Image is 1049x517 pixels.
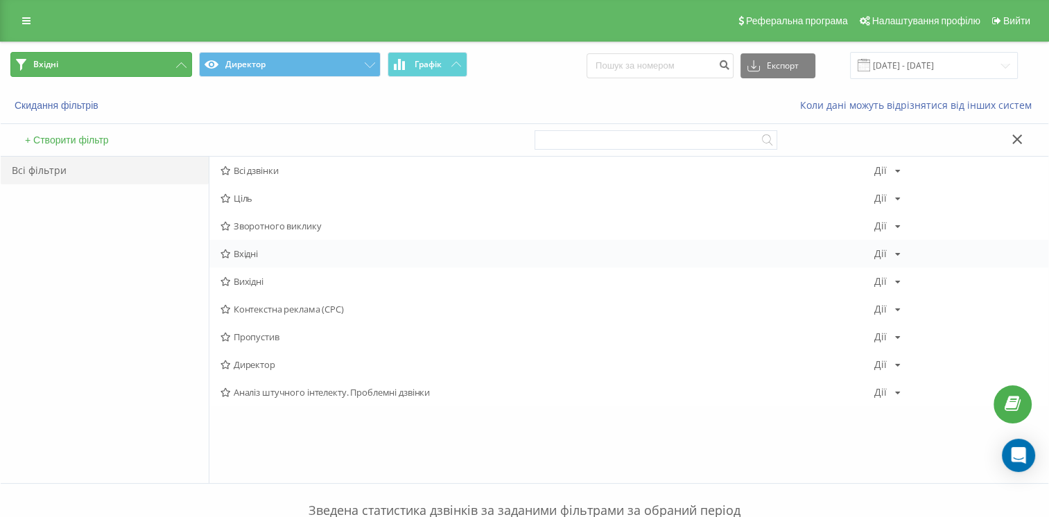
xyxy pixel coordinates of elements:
[587,53,734,78] input: Пошук за номером
[874,277,886,286] div: Дії
[874,387,886,397] div: Дії
[234,193,252,203] font: Ціль
[874,249,886,258] div: Дії
[767,61,799,71] font: Експорт
[874,360,886,369] div: Дії
[874,332,886,342] div: Дії
[415,60,442,69] span: Графік
[234,304,344,314] font: Контекстна реклама (CPC)
[874,304,886,314] div: Дії
[234,332,279,342] font: Пропустив
[234,249,258,258] font: Вхідні
[746,15,848,26] span: Реферальна програма
[1003,15,1030,26] span: Вийти
[21,134,113,146] button: + Створити фільтр
[874,166,886,175] div: Дії
[874,221,886,231] div: Дії
[234,387,430,397] font: Аналіз штучного інтелекту. Проблемні дзвінки
[234,221,322,231] font: Зворотного виклику
[10,52,192,77] button: Вхідні
[800,98,1039,112] a: Коли дані можуть відрізнятися від інших систем
[872,15,980,26] span: Налаштування профілю
[234,360,275,369] font: Директор
[874,193,886,203] div: Дії
[1,157,209,184] div: Всі фільтри
[1002,439,1035,472] div: Відкрийте Intercom Messenger
[10,99,105,112] button: Скидання фільтрів
[388,52,467,77] button: Графік
[225,59,266,70] font: Директор
[740,53,815,78] button: Експорт
[234,277,263,286] font: Вихідні
[1007,133,1028,148] button: Закрыть
[199,52,381,77] button: Директор
[234,166,279,175] font: Всі дзвінки
[33,59,58,70] span: Вхідні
